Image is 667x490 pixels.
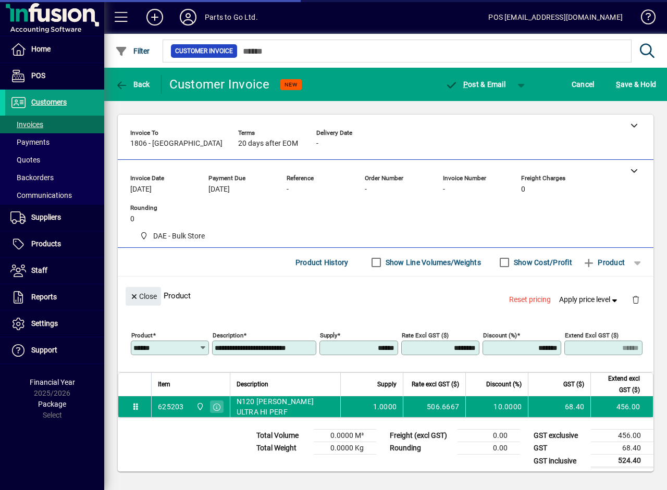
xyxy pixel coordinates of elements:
td: Rounding [385,442,458,455]
td: Freight (excl GST) [385,430,458,442]
span: DAE - Bulk Store [153,231,205,242]
td: 524.40 [591,455,653,468]
span: Home [31,45,51,53]
span: Payments [10,138,50,146]
a: Suppliers [5,205,104,231]
span: Invoices [10,120,43,129]
a: Home [5,36,104,62]
span: [DATE] [208,185,230,194]
span: Package [38,400,66,408]
a: Invoices [5,116,104,133]
a: Knowledge Base [633,2,654,36]
span: 1806 - [GEOGRAPHIC_DATA] [130,140,223,148]
app-page-header-button: Back [104,75,162,94]
span: Staff [31,266,47,274]
span: Description [237,379,268,390]
td: 0.0000 Kg [314,442,376,455]
span: Reports [31,293,57,301]
span: S [616,80,620,89]
a: Communications [5,186,104,204]
span: 0 [130,215,134,223]
span: Rate excl GST ($) [412,379,459,390]
span: Discount (%) [486,379,522,390]
button: Add [138,8,171,27]
span: 1.0000 [373,401,397,412]
div: Product [118,277,653,315]
button: Product History [291,253,353,272]
span: Customers [31,98,67,106]
span: Apply price level [559,294,620,305]
span: POS [31,71,45,80]
span: Support [31,346,57,354]
app-page-header-button: Close [123,291,164,300]
a: Payments [5,133,104,151]
span: Products [31,240,61,248]
button: Save & Hold [613,75,659,94]
span: Suppliers [31,213,61,221]
div: 625203 [158,401,184,412]
td: GST [528,442,591,455]
mat-label: Discount (%) [483,332,517,339]
span: 20 days after EOM [238,140,298,148]
span: - [365,185,367,194]
td: 68.40 [528,396,590,417]
td: 0.00 [458,442,520,455]
span: 0 [521,185,525,194]
a: Support [5,337,104,363]
span: [DATE] [130,185,152,194]
td: 456.00 [590,396,653,417]
label: Show Cost/Profit [512,257,572,268]
td: Total Weight [251,442,314,455]
span: Filter [115,47,150,55]
span: Close [130,288,157,305]
button: Filter [113,42,153,60]
td: 456.00 [591,430,653,442]
td: 0.00 [458,430,520,442]
span: P [463,80,468,89]
span: Reset pricing [509,294,551,305]
span: - [287,185,289,194]
button: Apply price level [555,291,624,309]
button: Reset pricing [505,291,555,309]
span: ave & Hold [616,76,656,93]
span: ost & Email [445,80,505,89]
span: Back [115,80,150,89]
span: Communications [10,191,72,199]
span: DAE - Bulk Store [135,230,209,243]
button: Profile [171,8,205,27]
span: N120 [PERSON_NAME] ULTRA HI PERF [237,396,335,417]
span: Customer Invoice [175,46,233,56]
mat-label: Supply [320,332,337,339]
span: Extend excl GST ($) [597,373,640,396]
span: Backorders [10,173,54,182]
span: - [316,140,318,148]
button: Cancel [569,75,597,94]
span: GST ($) [563,379,584,390]
a: Products [5,231,104,257]
span: Product History [295,254,349,271]
a: Staff [5,258,104,284]
span: Cancel [572,76,595,93]
a: Settings [5,311,104,337]
button: Delete [623,287,648,312]
label: Show Line Volumes/Weights [384,257,481,268]
a: Reports [5,284,104,310]
span: Rounding [130,205,193,211]
div: POS [EMAIL_ADDRESS][DOMAIN_NAME] [488,9,623,26]
mat-label: Description [213,332,243,339]
a: Quotes [5,151,104,169]
button: Back [113,75,153,94]
button: Close [126,287,161,306]
span: Product [583,254,625,271]
td: GST inclusive [528,455,591,468]
span: Settings [31,319,58,328]
td: 0.0000 M³ [314,430,376,442]
mat-label: Product [131,332,153,339]
td: 68.40 [591,442,653,455]
td: 10.0000 [465,396,528,417]
div: Parts to Go Ltd. [205,9,258,26]
a: Backorders [5,169,104,186]
button: Product [577,253,630,272]
span: Item [158,379,170,390]
app-page-header-button: Delete [623,295,648,304]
